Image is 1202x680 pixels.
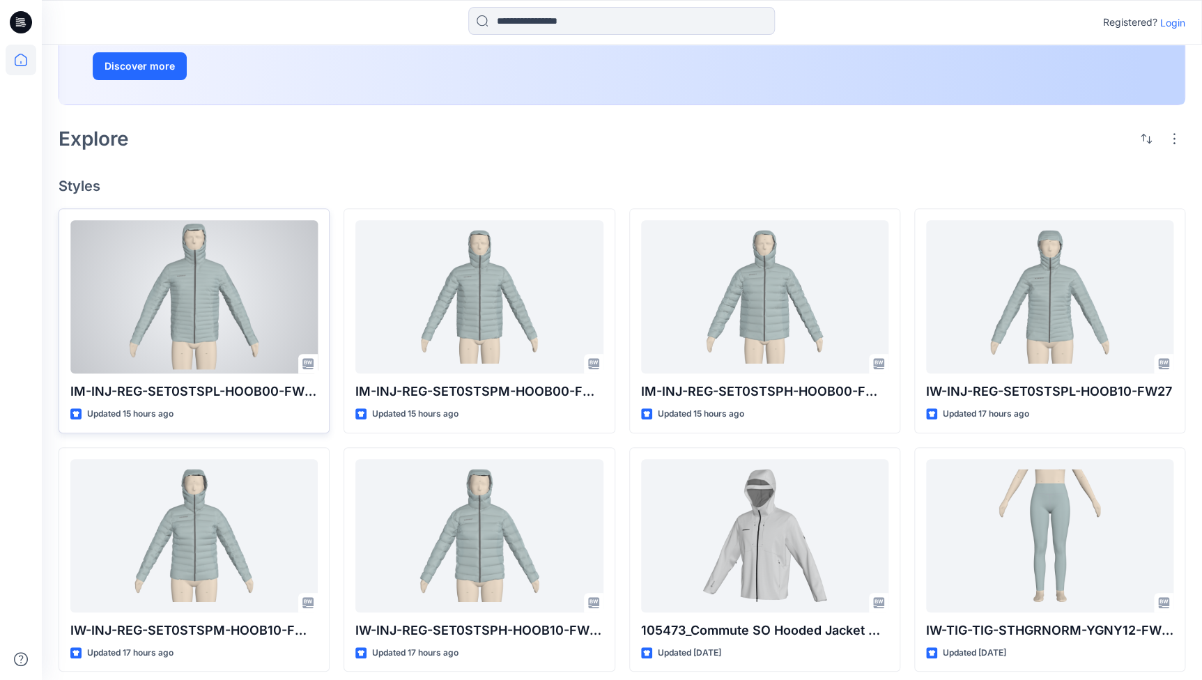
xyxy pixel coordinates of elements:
a: IM-INJ-REG-SET0STSPM-HOOB00-FW27 [355,220,603,373]
p: IM-INJ-REG-SET0STSPM-HOOB00-FW27 [355,382,603,401]
p: IW-INJ-REG-SET0STSPH-HOOB10-FW27 [355,621,603,640]
p: 105473_Commute SO Hooded Jacket Men AF [641,621,888,640]
p: Updated 15 hours ago [372,407,459,422]
p: Registered? [1103,14,1157,31]
button: Discover more [93,52,187,80]
a: IW-INJ-REG-SET0STSPM-HOOB10-FW27 [70,459,318,612]
a: 105473_Commute SO Hooded Jacket Men AF [641,459,888,612]
p: Updated [DATE] [943,646,1006,660]
a: IW-INJ-REG-SET0STSPL-HOOB10-FW27 [926,220,1173,373]
a: IW-TIG-TIG-STHGRNORM-YGNY12-FW20 [926,459,1173,612]
h4: Styles [59,178,1185,194]
a: IM-INJ-REG-SET0STSPH-HOOB00-FW27 [641,220,888,373]
p: Updated 17 hours ago [943,407,1029,422]
p: IW-INJ-REG-SET0STSPL-HOOB10-FW27 [926,382,1173,401]
p: Updated 17 hours ago [372,646,459,660]
p: IW-INJ-REG-SET0STSPM-HOOB10-FW27 [70,621,318,640]
p: IM-INJ-REG-SET0STSPH-HOOB00-FW27 [641,382,888,401]
h2: Explore [59,127,129,150]
a: Discover more [93,52,406,80]
p: IW-TIG-TIG-STHGRNORM-YGNY12-FW20 [926,621,1173,640]
p: Updated 17 hours ago [87,646,174,660]
a: IW-INJ-REG-SET0STSPH-HOOB10-FW27 [355,459,603,612]
p: Updated 15 hours ago [87,407,174,422]
p: Updated 15 hours ago [658,407,744,422]
a: IM-INJ-REG-SET0STSPL-HOOB00-FW27 [70,220,318,373]
p: Login [1160,15,1185,30]
p: IM-INJ-REG-SET0STSPL-HOOB00-FW27 [70,382,318,401]
p: Updated [DATE] [658,646,721,660]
